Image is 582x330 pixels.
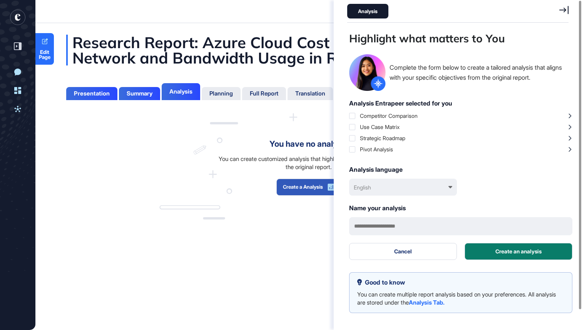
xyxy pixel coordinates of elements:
a: Edit Page [35,33,54,65]
div: Analysis Entrapeer selected for you [349,99,572,108]
img: reese-medium-with-bg.png [349,54,386,91]
div: You can create customized analysis that highlight specific insights from the original report. [218,155,400,171]
div: Full Report [250,90,278,97]
div: Complete the form below to create a tailored analysis that aligns with your specific objectives f... [390,63,572,82]
div: Use Case Matrix [360,124,400,130]
button: Create a Analysis [276,179,341,196]
div: Research Report: Azure Cloud Cost Optimization for Network and Bandwidth Usage in Retail E-Commerce [66,35,551,65]
div: Strategic Roadmap [360,135,405,141]
div: entrapeer-logo [10,10,25,25]
div: Planning [209,90,233,97]
div: Name your analysis [349,203,572,213]
div: English [354,183,371,191]
div: You can create multiple report analysis based on your preferences. All analysis are stored under the [357,290,564,307]
button: Cancel [349,243,457,260]
div: Competitor Comparison [360,112,418,119]
div: Presentation [74,90,110,97]
div: Good to know [357,279,564,286]
div: Summary [127,90,152,97]
button: Create an analysis [465,243,572,260]
a: Analysis Tab. [409,299,445,306]
div: Highlight what matters to You [349,30,572,47]
div: You have no analysis [269,138,348,150]
div: Analysis language [349,165,572,174]
span: Edit Page [35,50,54,60]
div: Pivot Analysis [360,146,393,152]
div: Analysis [169,88,192,95]
div: Translation [295,90,325,97]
